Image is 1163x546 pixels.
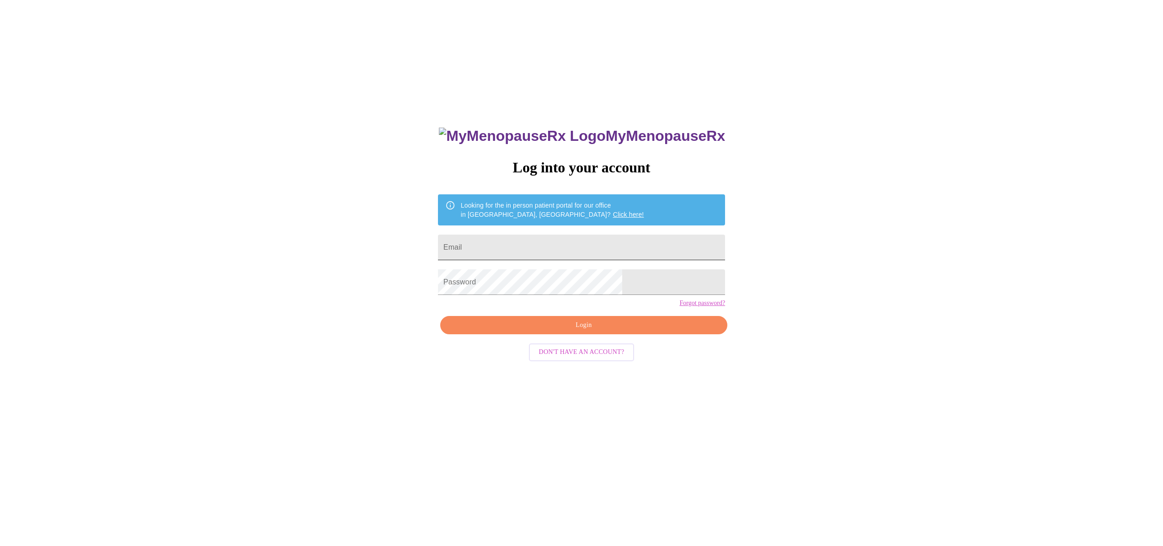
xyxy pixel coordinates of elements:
a: Forgot password? [679,300,725,307]
button: Don't have an account? [529,343,635,361]
h3: Log into your account [438,159,725,176]
a: Don't have an account? [527,348,637,355]
img: MyMenopauseRx Logo [439,128,605,145]
a: Click here! [613,211,644,218]
button: Login [440,316,727,335]
h3: MyMenopauseRx [439,128,725,145]
div: Looking for the in person patient portal for our office in [GEOGRAPHIC_DATA], [GEOGRAPHIC_DATA]? [461,197,644,223]
span: Login [451,320,717,331]
span: Don't have an account? [539,347,624,358]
